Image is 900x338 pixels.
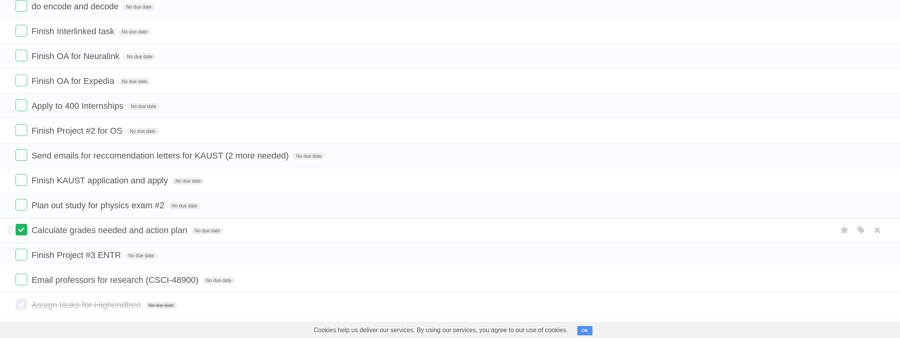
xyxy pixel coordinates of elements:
span: Finish Interlinked task [32,26,116,36]
label: Done [16,174,27,186]
span: Finish OA for Neuralink [32,51,121,61]
span: Assign tasks for Highendfree [32,300,143,310]
label: Done [16,124,27,136]
span: No due date [191,227,223,234]
span: No due date [125,252,157,259]
span: No due date [172,178,204,185]
span: Apply to 400 Internships [32,101,125,111]
span: No due date [127,128,158,135]
label: Star task [837,224,852,237]
span: No due date [123,3,154,10]
span: do encode and decode [32,2,121,11]
button: OK [577,326,592,335]
span: Send emails for reccomendation letters for KAUST (2 more needed) [32,151,291,160]
label: Done [16,25,27,37]
label: Done [16,224,27,235]
span: Finish Project #3 ENTR [32,250,123,260]
label: Done [16,75,27,86]
span: No due date [203,277,234,284]
span: Finish KAUST application and apply [32,176,170,185]
label: Done [16,298,27,310]
span: No due date [145,302,177,309]
span: No due date [168,202,200,209]
label: Done [16,50,27,61]
label: Done [16,274,27,285]
span: No due date [293,153,324,160]
span: No due date [124,53,155,60]
span: Finish Project #2 for OS [32,126,124,136]
label: Done [16,149,27,161]
span: No due date [119,78,150,85]
label: Done [16,199,27,211]
span: Plan out study for physics exam #2 [32,200,166,210]
label: Done [16,99,27,111]
span: No due date [128,103,159,110]
label: Done [16,249,27,260]
span: Calculate grades needed and action plan [32,225,189,235]
span: Cookies help us deliver our services. By using our services, you agree to our use of cookies. [306,322,576,338]
span: No due date [119,28,150,35]
span: Finish OA for Expedia [32,76,116,86]
span: Email professors for research (CSCI-48900) [32,275,200,285]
